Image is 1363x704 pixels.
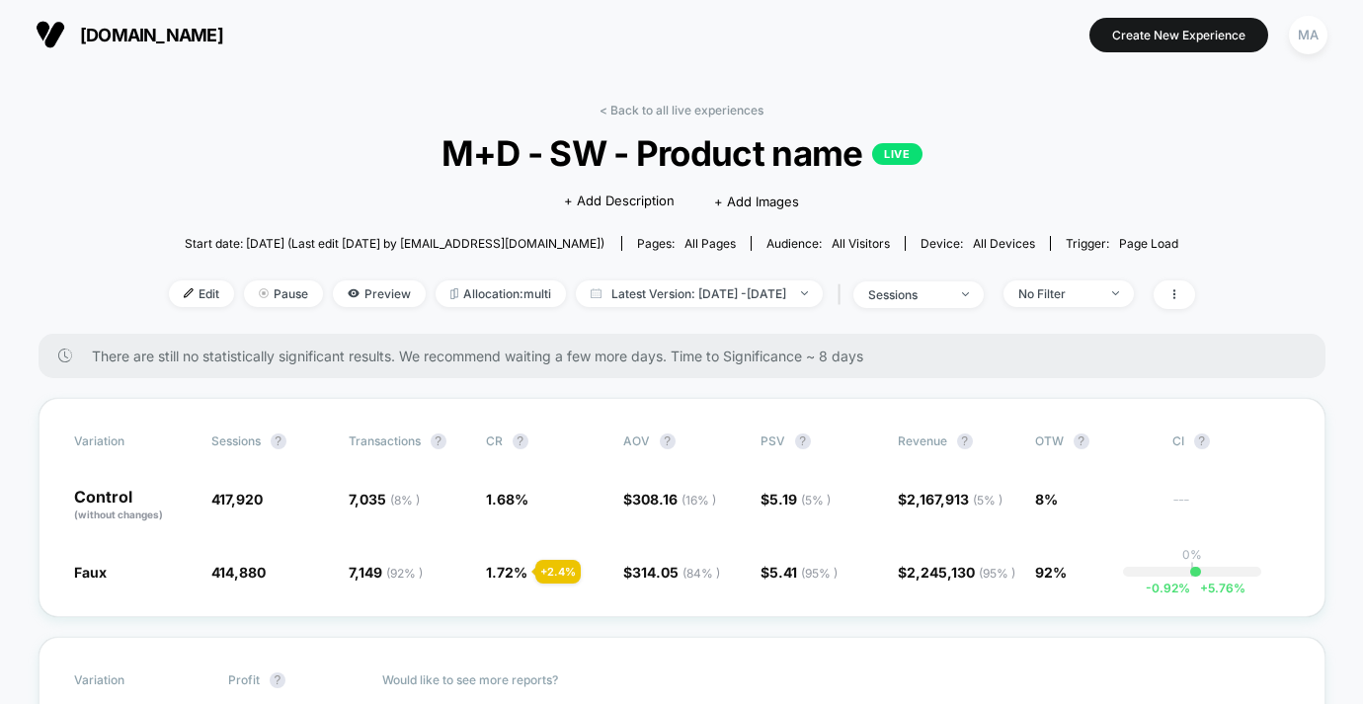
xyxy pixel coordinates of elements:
img: rebalance [450,288,458,299]
span: $ [898,491,1002,508]
span: Pause [244,280,323,307]
span: Allocation: multi [436,280,566,307]
span: Latest Version: [DATE] - [DATE] [576,280,823,307]
span: Revenue [898,433,947,448]
span: PSV [761,433,785,448]
span: 314.05 [632,564,720,581]
span: 2,245,130 [907,564,1015,581]
span: $ [761,491,831,508]
button: ? [270,672,285,688]
span: Start date: [DATE] (Last edit [DATE] by [EMAIL_ADDRESS][DOMAIN_NAME]) [185,236,604,251]
span: 8% [1035,491,1058,508]
span: all pages [684,236,736,251]
span: --- [1172,494,1290,522]
span: 92% [1035,564,1067,581]
span: 7,149 [349,564,423,581]
span: There are still no statistically significant results. We recommend waiting a few more days . Time... [92,348,1286,364]
button: [DOMAIN_NAME] [30,19,229,50]
p: Would like to see more reports? [382,672,1289,687]
img: end [962,292,969,296]
span: ( 8 % ) [390,493,420,508]
span: ( 95 % ) [979,566,1015,581]
span: all devices [973,236,1035,251]
button: Create New Experience [1089,18,1268,52]
img: edit [184,288,194,298]
div: sessions [868,287,947,302]
span: 1.68 % [486,491,528,508]
span: $ [898,564,1015,581]
div: + 2.4 % [535,560,581,584]
span: M+D - SW - Product name [219,132,1143,174]
button: ? [795,433,811,449]
span: 417,920 [211,491,263,508]
button: ? [957,433,973,449]
span: AOV [623,433,650,448]
img: Visually logo [36,20,65,49]
span: Transactions [349,433,421,448]
span: Variation [74,433,183,449]
span: $ [623,564,720,581]
span: Edit [169,280,234,307]
button: ? [271,433,286,449]
span: Sessions [211,433,261,448]
span: Page Load [1119,236,1178,251]
img: end [1112,291,1119,295]
a: < Back to all live experiences [600,103,763,117]
span: [DOMAIN_NAME] [80,25,223,45]
span: CR [486,433,503,448]
span: ( 95 % ) [801,566,838,581]
div: No Filter [1018,286,1097,301]
span: Preview [333,280,426,307]
span: OTW [1035,433,1144,449]
span: + Add Description [564,192,675,211]
span: Variation [74,672,183,688]
span: -0.92 % [1146,581,1190,595]
span: | [833,280,853,309]
img: calendar [591,288,601,298]
span: Profit [228,672,260,687]
span: $ [623,491,716,508]
span: 5.41 [769,564,838,581]
img: end [801,291,808,295]
div: Trigger: [1066,236,1178,251]
span: Faux [74,564,107,581]
span: 308.16 [632,491,716,508]
span: 1.72 % [486,564,527,581]
p: LIVE [872,143,922,165]
p: 0% [1182,547,1202,562]
span: + Add Images [714,194,799,209]
span: ( 92 % ) [386,566,423,581]
span: 2,167,913 [907,491,1002,508]
div: Pages: [637,236,736,251]
p: | [1190,562,1194,577]
span: Device: [905,236,1050,251]
span: ( 84 % ) [682,566,720,581]
button: ? [513,433,528,449]
div: MA [1289,16,1327,54]
span: 5.76 % [1190,581,1245,595]
p: Control [74,489,192,522]
span: + [1200,581,1208,595]
button: ? [1074,433,1089,449]
span: 414,880 [211,564,266,581]
span: CI [1172,433,1281,449]
span: ( 5 % ) [973,493,1002,508]
div: Audience: [766,236,890,251]
span: $ [761,564,838,581]
button: ? [1194,433,1210,449]
span: ( 5 % ) [801,493,831,508]
button: ? [660,433,676,449]
span: ( 16 % ) [681,493,716,508]
button: MA [1283,15,1333,55]
span: (without changes) [74,508,163,520]
button: ? [431,433,446,449]
span: 5.19 [769,491,831,508]
img: end [259,288,269,298]
span: All Visitors [832,236,890,251]
span: 7,035 [349,491,420,508]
